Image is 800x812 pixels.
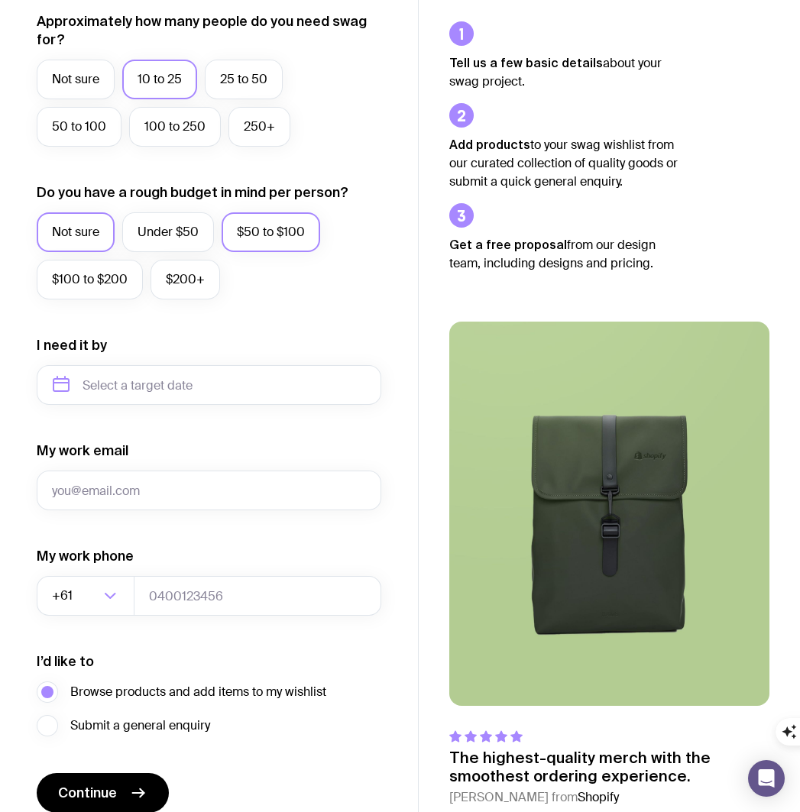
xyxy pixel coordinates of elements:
[449,56,603,70] strong: Tell us a few basic details
[37,652,94,671] label: I’d like to
[228,107,290,147] label: 250+
[37,183,348,202] label: Do you have a rough budget in mind per person?
[70,683,326,701] span: Browse products and add items to my wishlist
[37,60,115,99] label: Not sure
[222,212,320,252] label: $50 to $100
[37,471,381,510] input: you@email.com
[449,53,679,91] p: about your swag project.
[37,576,134,616] div: Search for option
[134,576,381,616] input: 0400123456
[76,576,99,616] input: Search for option
[37,365,381,405] input: Select a target date
[37,212,115,252] label: Not sure
[449,749,769,785] p: The highest-quality merch with the smoothest ordering experience.
[449,235,679,273] p: from our design team, including designs and pricing.
[37,12,381,49] label: Approximately how many people do you need swag for?
[449,788,769,807] cite: [PERSON_NAME] from
[449,238,567,251] strong: Get a free proposal
[58,784,117,802] span: Continue
[37,260,143,299] label: $100 to $200
[205,60,283,99] label: 25 to 50
[37,107,121,147] label: 50 to 100
[37,547,134,565] label: My work phone
[70,717,210,735] span: Submit a general enquiry
[37,336,107,354] label: I need it by
[122,212,214,252] label: Under $50
[122,60,197,99] label: 10 to 25
[37,442,128,460] label: My work email
[449,137,530,151] strong: Add products
[151,260,220,299] label: $200+
[129,107,221,147] label: 100 to 250
[748,760,785,797] div: Open Intercom Messenger
[449,135,679,191] p: to your swag wishlist from our curated collection of quality goods or submit a quick general enqu...
[52,576,76,616] span: +61
[578,789,619,805] span: Shopify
